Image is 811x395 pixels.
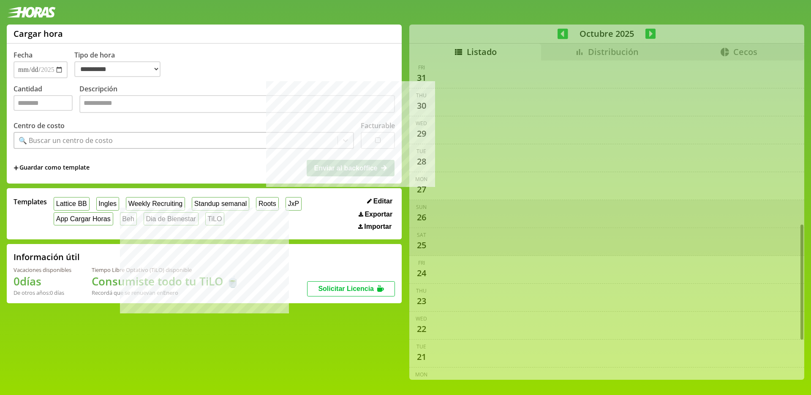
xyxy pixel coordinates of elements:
[14,163,19,173] span: +
[14,266,71,274] div: Vacaciones disponibles
[365,197,395,206] button: Editar
[365,211,392,218] span: Exportar
[14,28,63,39] h1: Cargar hora
[14,289,71,296] div: De otros años: 0 días
[14,163,90,173] span: +Guardar como template
[163,289,178,296] b: Enero
[7,7,56,18] img: logotipo
[96,197,119,210] button: Ingles
[373,197,392,205] span: Editar
[120,212,137,225] button: Beh
[361,121,395,130] label: Facturable
[14,251,80,263] h2: Información útil
[92,289,239,296] div: Recordá que se renuevan en
[79,84,395,115] label: Descripción
[364,223,392,230] span: Importar
[92,266,239,274] div: Tiempo Libre Optativo (TiLO) disponible
[14,197,47,206] span: Templates
[126,197,185,210] button: Weekly Recruiting
[54,197,90,210] button: Lattice BB
[92,274,239,289] h1: Consumiste todo tu TiLO 🍵
[74,50,167,78] label: Tipo de hora
[14,121,65,130] label: Centro de costo
[256,197,278,210] button: Roots
[286,197,302,210] button: JxP
[144,212,199,225] button: Dia de Bienestar
[192,197,249,210] button: Standup semanal
[14,84,79,115] label: Cantidad
[318,285,374,292] span: Solicitar Licencia
[54,212,113,225] button: App Cargar Horas
[19,136,113,145] div: 🔍 Buscar un centro de costo
[205,212,225,225] button: TiLO
[14,95,73,111] input: Cantidad
[356,210,395,219] button: Exportar
[74,61,161,77] select: Tipo de hora
[14,50,33,60] label: Fecha
[14,274,71,289] h1: 0 días
[307,281,395,296] button: Solicitar Licencia
[79,95,395,113] textarea: Descripción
